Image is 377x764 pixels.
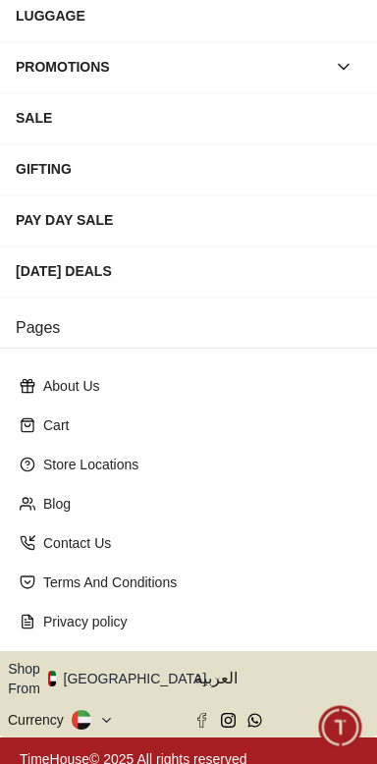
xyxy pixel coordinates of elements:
p: Cart [43,415,350,435]
p: Terms And Conditions [43,573,350,592]
p: Store Locations [43,455,350,474]
a: Whatsapp [247,713,262,728]
p: Privacy policy [43,612,350,631]
div: Currency [8,710,72,730]
img: United Arab Emirates [48,671,56,686]
div: [DATE] DEALS [16,253,361,289]
div: SALE [16,100,361,136]
a: Facebook [194,713,209,728]
span: العربية [194,667,369,690]
p: Contact Us [43,533,350,553]
button: العربية [194,659,369,698]
a: Instagram [221,713,236,728]
div: PAY DAY SALE [16,202,361,238]
div: Chat Widget [319,706,362,749]
button: Shop From[GEOGRAPHIC_DATA] [8,659,221,698]
div: GIFTING [16,151,361,187]
p: About Us [43,376,350,396]
div: PROMOTIONS [16,49,326,84]
p: Blog [43,494,350,514]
